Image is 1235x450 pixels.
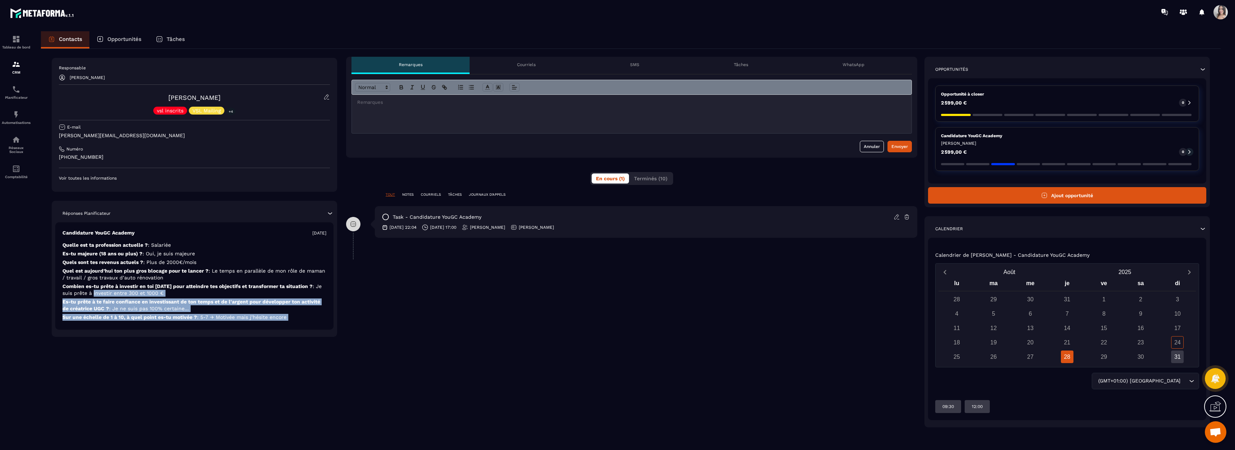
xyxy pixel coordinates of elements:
div: 11 [950,322,963,334]
div: 20 [1024,336,1036,349]
div: 16 [1134,322,1147,334]
p: VSL Mailing [192,108,221,113]
div: di [1159,278,1196,291]
p: SMS [630,62,639,68]
a: Opportunités [89,31,149,48]
div: ve [1086,278,1122,291]
div: lu [938,278,975,291]
div: 31 [1061,293,1073,306]
img: formation [12,35,20,43]
div: 1 [1097,293,1110,306]
button: Open months overlay [952,266,1067,278]
p: [DATE] 17:00 [430,224,456,230]
p: 2 599,00 € [941,149,967,154]
p: Remarques [399,62,423,68]
img: automations [12,110,20,119]
div: je [1049,278,1085,291]
div: 3 [1171,293,1184,306]
p: Planificateur [2,96,31,99]
p: Voir toutes les informations [59,175,330,181]
p: Quels sont tes revenus actuels ? [62,259,326,266]
button: Ajout opportunité [928,187,1206,204]
div: 21 [1061,336,1073,349]
div: 23 [1134,336,1147,349]
p: task - Candidature YouGC Academy [393,214,481,221]
span: : Salariée [148,242,171,248]
button: Envoyer [887,141,912,152]
p: [DATE] 22:04 [390,224,416,230]
span: : Oui, je suis majeure [143,251,195,256]
p: Sur une échelle de 1 à 10, à quel point es-tu motivée ? [62,314,326,321]
p: [PERSON_NAME] [470,224,505,230]
p: 12:00 [972,404,983,409]
p: 0 [1182,100,1184,105]
span: : 5-7 → Motivée mais j’hésite encore [197,314,286,320]
div: 18 [950,336,963,349]
div: 9 [1134,307,1147,320]
p: Quelle est ta profession actuelle ? [62,242,326,249]
p: Calendrier [935,226,963,232]
div: 2 [1134,293,1147,306]
a: schedulerschedulerPlanificateur [2,80,31,105]
p: [PERSON_NAME] [519,224,554,230]
div: 12 [987,322,1000,334]
p: Comptabilité [2,175,31,179]
div: 5 [987,307,1000,320]
p: JOURNAUX D'APPELS [469,192,505,197]
p: [PERSON_NAME][EMAIL_ADDRESS][DOMAIN_NAME] [59,132,330,139]
p: [PERSON_NAME] [70,75,105,80]
p: [PERSON_NAME] [941,140,1193,146]
div: 29 [987,293,1000,306]
img: formation [12,60,20,69]
span: Terminés (10) [634,176,667,181]
div: 10 [1171,307,1184,320]
a: Contacts [41,31,89,48]
div: 17 [1171,322,1184,334]
div: Calendar wrapper [938,278,1196,363]
p: 0 [1182,149,1184,154]
div: Envoyer [891,143,908,150]
p: Tâches [167,36,185,42]
div: 15 [1097,322,1110,334]
div: 8 [1097,307,1110,320]
div: 31 [1171,351,1184,363]
input: Search for option [1182,377,1187,385]
a: [PERSON_NAME] [168,94,220,101]
div: Search for option [1092,373,1199,389]
p: Es-tu prête à te faire confiance en investissant de ton temps et de l'argent pour développer ton ... [62,298,326,312]
div: Calendar days [938,293,1196,363]
div: 29 [1097,351,1110,363]
div: 14 [1061,322,1073,334]
div: sa [1122,278,1159,291]
p: Calendrier de [PERSON_NAME] - Candidature YouGC Academy [935,252,1090,258]
p: Contacts [59,36,82,42]
img: logo [10,6,75,19]
p: CRM [2,70,31,74]
p: NOTES [402,192,414,197]
p: +4 [226,108,236,115]
p: 09:30 [942,404,954,409]
p: [PHONE_NUMBER] [59,154,330,161]
span: En cours (1) [596,176,625,181]
p: Automatisations [2,121,31,125]
p: Opportunités [935,66,968,72]
div: 27 [1024,351,1036,363]
p: [DATE] [312,230,326,236]
div: 19 [987,336,1000,349]
div: 30 [1024,293,1036,306]
p: vsl inscrits [157,108,183,113]
span: (GMT+01:00) [GEOGRAPHIC_DATA] [1096,377,1182,385]
p: Combien es-tu prête à investir en toi [DATE] pour atteindre tes objectifs et transformer ta situa... [62,283,326,297]
p: WhatsApp [843,62,865,68]
p: Tableau de bord [2,45,31,49]
div: ma [975,278,1012,291]
p: Es-tu majeure (18 ans ou plus) ? [62,250,326,257]
div: 30 [1134,351,1147,363]
p: Réseaux Sociaux [2,146,31,154]
p: Candidature YouGC Academy [941,133,1193,139]
p: Opportunité à closer [941,91,1193,97]
div: 22 [1097,336,1110,349]
button: En cours (1) [592,173,629,184]
button: Annuler [860,141,884,152]
img: accountant [12,164,20,173]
